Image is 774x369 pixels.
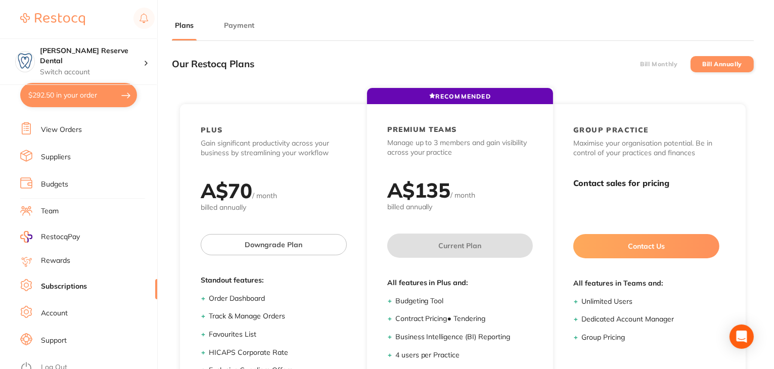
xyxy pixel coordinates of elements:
[209,311,347,321] li: Track & Manage Orders
[573,279,719,289] span: All features in Teams and:
[702,61,742,68] label: Bill Annually
[201,178,252,203] h2: A$ 70
[395,332,533,342] li: Business Intelligence (BI) Reporting
[41,282,87,292] a: Subscriptions
[172,59,254,70] h3: Our Restocq Plans
[20,83,137,107] button: $292.50 in your order
[395,314,533,324] li: Contract Pricing ● Tendering
[20,8,85,31] a: Restocq Logo
[41,179,68,190] a: Budgets
[172,21,197,30] button: Plans
[387,202,533,212] span: billed annually
[201,139,347,158] p: Gain significant productivity across your business by streamlining your workflow
[573,125,649,134] h2: GROUP PRACTICE
[395,296,533,306] li: Budgeting Tool
[201,203,347,213] span: billed annually
[201,234,347,255] button: Downgrade Plan
[41,152,71,162] a: Suppliers
[201,125,223,134] h2: PLUS
[429,93,491,100] span: RECOMMENDED
[41,336,67,346] a: Support
[581,297,719,307] li: Unlimited Users
[573,178,719,188] h3: Contact sales for pricing
[395,350,533,360] li: 4 users per Practice
[209,294,347,304] li: Order Dashboard
[387,177,451,203] h2: A$ 135
[16,52,34,70] img: Logan Reserve Dental
[581,333,719,343] li: Group Pricing
[573,139,719,158] p: Maximise your organisation potential. Be in control of your practices and finances
[573,234,719,258] button: Contact Us
[640,61,677,68] label: Bill Monthly
[451,191,476,200] span: / month
[20,13,85,25] img: Restocq Logo
[387,125,457,134] h2: PREMIUM TEAMS
[209,330,347,340] li: Favourites List
[209,348,347,358] li: HICAPS Corporate Rate
[20,231,32,243] img: RestocqPay
[41,232,80,242] span: RestocqPay
[581,314,719,325] li: Dedicated Account Manager
[387,138,533,158] p: Manage up to 3 members and gain visibility across your practice
[20,231,80,243] a: RestocqPay
[201,275,347,286] span: Standout features:
[40,46,144,66] h4: Logan Reserve Dental
[387,234,533,258] button: Current Plan
[41,256,70,266] a: Rewards
[40,67,144,77] p: Switch account
[730,325,754,349] div: Open Intercom Messenger
[41,308,68,318] a: Account
[252,191,277,200] span: / month
[387,278,533,288] span: All features in Plus and:
[41,125,82,135] a: View Orders
[41,206,59,216] a: Team
[221,21,257,30] button: Payment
